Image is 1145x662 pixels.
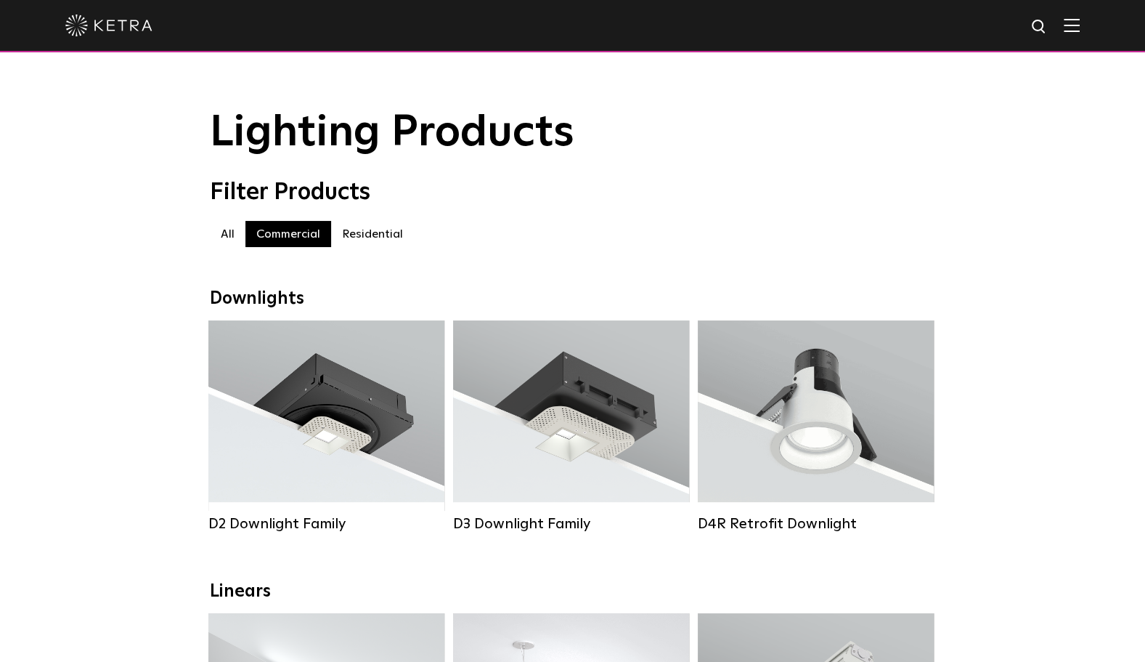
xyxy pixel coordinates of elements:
[65,15,152,36] img: ketra-logo-2019-white
[210,179,936,206] div: Filter Products
[208,320,444,533] a: D2 Downlight Family Lumen Output:1200Colors:White / Black / Gloss Black / Silver / Bronze / Silve...
[1030,18,1048,36] img: search icon
[210,288,936,310] div: Downlights
[210,111,574,155] span: Lighting Products
[245,221,331,247] label: Commercial
[698,515,934,533] div: D4R Retrofit Downlight
[453,515,689,533] div: D3 Downlight Family
[331,221,414,247] label: Residential
[698,320,934,533] a: D4R Retrofit Downlight Lumen Output:800Colors:White / BlackBeam Angles:15° / 25° / 40° / 60°Watta...
[208,515,444,533] div: D2 Downlight Family
[453,320,689,533] a: D3 Downlight Family Lumen Output:700 / 900 / 1100Colors:White / Black / Silver / Bronze / Paintab...
[210,221,245,247] label: All
[210,581,936,602] div: Linears
[1064,18,1080,32] img: Hamburger%20Nav.svg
